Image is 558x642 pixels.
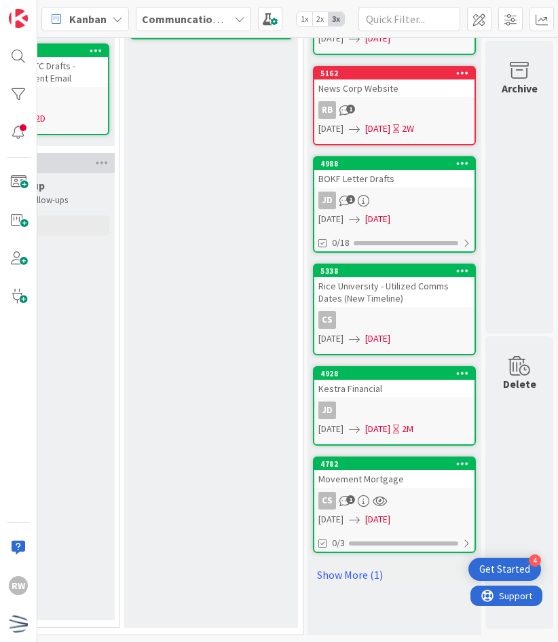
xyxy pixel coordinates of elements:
[314,402,475,419] div: JD
[346,195,355,204] span: 1
[502,80,538,96] div: Archive
[365,422,390,436] span: [DATE]
[318,512,343,527] span: [DATE]
[332,236,350,250] span: 0/18
[320,69,475,78] div: 5162
[318,192,336,209] div: JD
[314,368,475,380] div: 4928
[365,332,390,346] span: [DATE]
[318,422,343,436] span: [DATE]
[320,159,475,168] div: 4988
[314,67,475,97] div: 5162News Corp Website
[320,459,475,469] div: 4782
[479,563,530,576] div: Get Started
[402,122,414,136] div: 2W
[318,31,343,46] span: [DATE]
[358,7,460,31] input: Quick Filter...
[320,266,475,276] div: 5338
[313,564,476,586] a: Show More (1)
[468,558,541,581] div: Open Get Started checklist, remaining modules: 4
[314,368,475,397] div: 4928Kestra Financial
[314,492,475,510] div: CS
[9,576,28,595] div: RW
[503,376,536,392] div: Delete
[365,31,390,46] span: [DATE]
[365,512,390,527] span: [DATE]
[314,265,475,307] div: 5338Rice University - Utilized Comms Dates (New Timeline)
[329,12,344,26] span: 3x
[29,2,62,18] span: Support
[332,536,345,550] span: 0/3
[402,422,413,436] div: 2M
[314,67,475,79] div: 5162
[314,458,475,488] div: 4782Movement Mortgage
[9,9,28,28] img: Visit kanbanzone.com
[318,311,336,329] div: CS
[314,192,475,209] div: JD
[142,12,256,26] b: Communcations Board
[314,470,475,488] div: Movement Mortgage
[320,369,475,378] div: 4928
[9,614,28,633] img: avatar
[318,212,343,226] span: [DATE]
[365,122,390,136] span: [DATE]
[314,311,475,329] div: CS
[314,158,475,188] div: 4988BOKF Letter Drafts
[529,554,541,567] div: 4
[69,11,107,27] span: Kanban
[318,492,336,510] div: CS
[346,495,355,504] span: 1
[318,332,343,346] span: [DATE]
[314,458,475,470] div: 4782
[314,158,475,170] div: 4988
[314,277,475,307] div: Rice University - Utilized Comms Dates (New Timeline)
[314,101,475,119] div: RB
[318,101,336,119] div: RB
[346,105,355,113] span: 1
[314,380,475,397] div: Kestra Financial
[314,265,475,277] div: 5338
[365,212,390,226] span: [DATE]
[312,12,329,26] span: 2x
[314,170,475,188] div: BOKF Letter Drafts
[35,111,45,126] div: 2D
[318,402,336,419] div: JD
[314,79,475,97] div: News Corp Website
[297,12,312,26] span: 1x
[318,122,343,136] span: [DATE]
